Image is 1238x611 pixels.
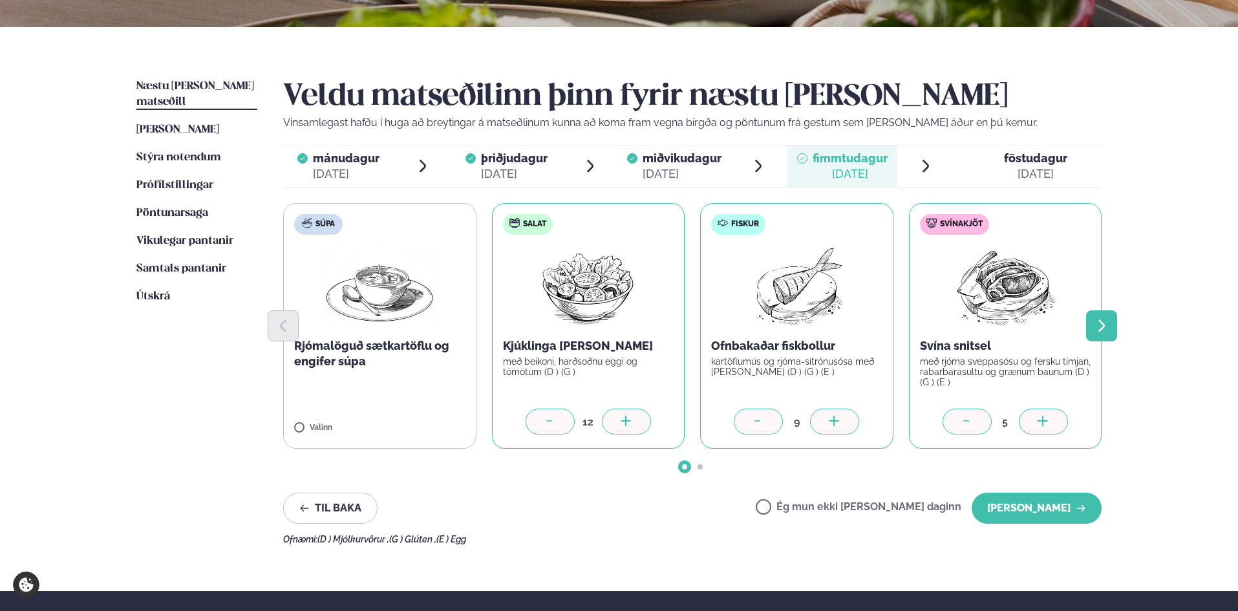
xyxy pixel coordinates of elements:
span: fimmtudagur [813,151,888,165]
div: Ofnæmi: [283,534,1102,544]
p: Ofnbakaðar fiskbollur [711,338,882,354]
span: föstudagur [1004,151,1067,165]
span: Næstu [PERSON_NAME] matseðill [136,81,254,107]
button: Til baka [283,493,378,524]
span: Vikulegar pantanir [136,235,233,246]
a: Stýra notendum [136,150,221,166]
span: Fiskur [731,219,759,230]
img: Soup.png [323,245,436,328]
div: [DATE] [313,166,379,182]
p: Vinsamlegast hafðu í huga að breytingar á matseðlinum kunna að koma fram vegna birgða og pöntunum... [283,115,1102,131]
a: Cookie settings [13,572,39,598]
a: Samtals pantanir [136,261,226,277]
div: 5 [992,414,1019,429]
a: Útskrá [136,289,170,305]
button: [PERSON_NAME] [972,493,1102,524]
span: Svínakjöt [940,219,983,230]
span: [PERSON_NAME] [136,124,219,135]
div: [DATE] [481,166,548,182]
div: 12 [575,414,602,429]
a: Næstu [PERSON_NAME] matseðill [136,79,257,110]
span: Útskrá [136,291,170,302]
p: með rjóma sveppasósu og fersku timjan, rabarbarasultu og grænum baunum (D ) (G ) (E ) [920,356,1091,387]
span: (G ) Glúten , [389,534,436,544]
a: Prófílstillingar [136,178,213,193]
span: Stýra notendum [136,152,221,163]
a: Vikulegar pantanir [136,233,233,249]
span: Prófílstillingar [136,180,213,191]
div: [DATE] [643,166,721,182]
span: þriðjudagur [481,151,548,165]
span: mánudagur [313,151,379,165]
div: [DATE] [813,166,888,182]
span: Go to slide 1 [682,464,687,469]
img: soup.svg [302,218,312,228]
span: Salat [523,219,546,230]
span: Súpa [315,219,335,230]
button: Next slide [1086,310,1117,341]
div: 9 [783,414,810,429]
span: (D ) Mjólkurvörur , [317,534,389,544]
p: Kjúklinga [PERSON_NAME] [503,338,674,354]
div: [DATE] [1004,166,1067,182]
span: miðvikudagur [643,151,721,165]
h2: Veldu matseðilinn þinn fyrir næstu [PERSON_NAME] [283,79,1102,115]
p: Svína snitsel [920,338,1091,354]
p: kartöflumús og rjóma-sítrónusósa með [PERSON_NAME] (D ) (G ) (E ) [711,356,882,377]
p: með beikoni, harðsoðnu eggi og tómötum (D ) (G ) [503,356,674,377]
img: Pork-Meat.png [948,245,1062,328]
img: Fish.png [740,245,854,328]
button: Previous slide [268,310,299,341]
span: Go to slide 2 [698,464,703,469]
span: (E ) Egg [436,534,466,544]
span: Pöntunarsaga [136,208,208,219]
img: fish.svg [718,218,728,228]
p: Rjómalöguð sætkartöflu og engifer súpa [294,338,465,369]
a: Pöntunarsaga [136,206,208,221]
img: pork.svg [926,218,937,228]
img: salad.svg [509,218,520,228]
a: [PERSON_NAME] [136,122,219,138]
span: Samtals pantanir [136,263,226,274]
img: Salad.png [531,245,645,328]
